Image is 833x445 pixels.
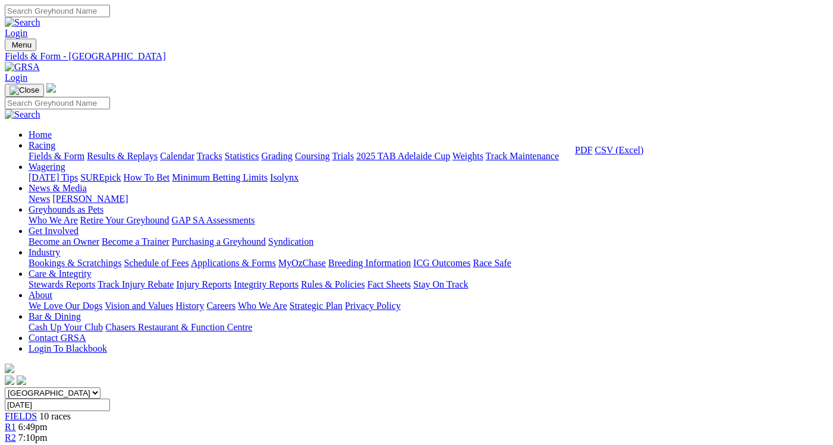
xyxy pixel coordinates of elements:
img: Search [5,17,40,28]
img: logo-grsa-white.png [5,364,14,373]
a: 2025 TAB Adelaide Cup [356,151,450,161]
div: Industry [29,258,828,269]
a: Strategic Plan [290,301,342,311]
a: Injury Reports [176,279,231,289]
span: 7:10pm [18,433,48,443]
a: Track Maintenance [486,151,559,161]
a: Become an Owner [29,236,99,247]
a: Cash Up Your Club [29,322,103,332]
a: Purchasing a Greyhound [172,236,266,247]
a: Fields & Form - [GEOGRAPHIC_DATA] [5,51,828,62]
a: Bookings & Scratchings [29,258,121,268]
a: Home [29,130,52,140]
a: History [175,301,204,311]
a: Integrity Reports [234,279,298,289]
a: Chasers Restaurant & Function Centre [105,322,252,332]
a: Login [5,72,27,83]
div: Wagering [29,172,828,183]
a: Grading [262,151,293,161]
a: Track Injury Rebate [98,279,174,289]
a: GAP SA Assessments [172,215,255,225]
a: Greyhounds as Pets [29,204,103,214]
input: Search [5,97,110,109]
a: Syndication [268,236,313,247]
div: News & Media [29,194,828,204]
input: Search [5,5,110,17]
a: How To Bet [124,172,170,182]
div: Get Involved [29,236,828,247]
a: Become a Trainer [102,236,169,247]
a: Weights [452,151,483,161]
input: Select date [5,399,110,411]
img: GRSA [5,62,40,72]
a: Care & Integrity [29,269,92,279]
a: CSV (Excel) [595,145,643,155]
a: Breeding Information [328,258,411,268]
a: Stay On Track [413,279,468,289]
button: Toggle navigation [5,84,44,97]
div: Bar & Dining [29,322,828,333]
a: Race Safe [473,258,511,268]
a: Racing [29,140,55,150]
a: Who We Are [29,215,78,225]
a: R1 [5,422,16,432]
a: Contact GRSA [29,333,86,343]
a: SUREpick [80,172,121,182]
a: Isolynx [270,172,298,182]
a: Statistics [225,151,259,161]
span: 6:49pm [18,422,48,432]
a: ICG Outcomes [413,258,470,268]
img: Close [10,86,39,95]
a: Minimum Betting Limits [172,172,268,182]
button: Toggle navigation [5,39,36,51]
a: Results & Replays [87,151,158,161]
a: [PERSON_NAME] [52,194,128,204]
a: Schedule of Fees [124,258,188,268]
a: Fact Sheets [367,279,411,289]
a: About [29,290,52,300]
img: twitter.svg [17,375,26,385]
a: Who We Are [238,301,287,311]
a: [DATE] Tips [29,172,78,182]
div: Greyhounds as Pets [29,215,828,226]
a: Rules & Policies [301,279,365,289]
a: Retire Your Greyhound [80,215,169,225]
a: Privacy Policy [345,301,401,311]
a: Fields & Form [29,151,84,161]
a: Calendar [160,151,194,161]
img: Search [5,109,40,120]
a: R2 [5,433,16,443]
a: FIELDS [5,411,37,421]
a: Tracks [197,151,222,161]
a: Login [5,28,27,38]
a: News [29,194,50,204]
a: Stewards Reports [29,279,95,289]
a: Login To Blackbook [29,343,107,354]
div: Racing [29,151,828,162]
a: Careers [206,301,235,311]
div: Care & Integrity [29,279,828,290]
a: Bar & Dining [29,311,81,321]
a: News & Media [29,183,87,193]
a: Coursing [295,151,330,161]
a: Wagering [29,162,65,172]
a: Industry [29,247,60,257]
img: logo-grsa-white.png [46,83,56,93]
a: Trials [332,151,354,161]
span: 10 races [39,411,71,421]
a: PDF [575,145,592,155]
a: MyOzChase [278,258,326,268]
img: facebook.svg [5,375,14,385]
span: Menu [12,40,32,49]
a: We Love Our Dogs [29,301,102,311]
a: Vision and Values [105,301,173,311]
a: Applications & Forms [191,258,276,268]
div: About [29,301,828,311]
a: Get Involved [29,226,78,236]
div: Download [575,145,643,156]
